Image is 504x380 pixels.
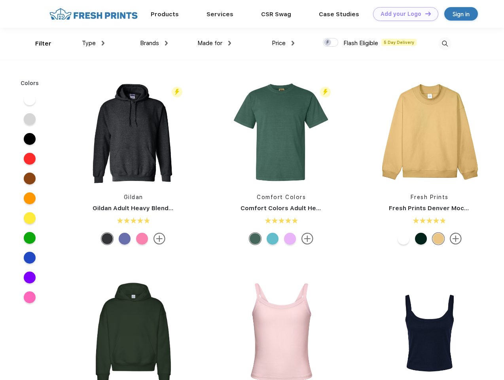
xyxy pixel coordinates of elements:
[197,40,222,47] span: Made for
[241,205,370,212] a: Comfort Colors Adult Heavyweight T-Shirt
[35,39,51,48] div: Filter
[381,11,421,17] div: Add your Logo
[267,233,279,245] div: Lagoon
[450,233,462,245] img: more.svg
[398,233,409,245] div: White
[101,233,113,245] div: Dark Heather
[432,233,444,245] div: Bahama Yellow
[153,233,165,245] img: more.svg
[82,40,96,47] span: Type
[15,79,45,87] div: Colors
[102,41,104,46] img: dropdown.png
[377,80,482,185] img: func=resize&h=266
[81,80,186,185] img: func=resize&h=266
[381,39,417,46] span: 5 Day Delivery
[301,233,313,245] img: more.svg
[415,233,427,245] div: Forest Green
[320,87,331,97] img: flash_active_toggle.svg
[411,194,449,200] a: Fresh Prints
[343,40,378,47] span: Flash Eligible
[272,40,286,47] span: Price
[151,11,179,18] a: Products
[124,194,143,200] a: Gildan
[257,194,306,200] a: Comfort Colors
[284,233,296,245] div: Neon Vilolet
[172,87,182,97] img: flash_active_toggle.svg
[119,233,131,245] div: Violet
[140,40,159,47] span: Brands
[228,41,231,46] img: dropdown.png
[438,37,451,50] img: desktop_search.svg
[292,41,294,46] img: dropdown.png
[47,7,140,21] img: fo%20logo%202.webp
[165,41,168,46] img: dropdown.png
[229,80,334,185] img: func=resize&h=266
[136,233,148,245] div: Azalea
[453,9,470,19] div: Sign in
[249,233,261,245] div: Light Green
[425,11,431,16] img: DT
[93,205,265,212] a: Gildan Adult Heavy Blend 8 Oz. 50/50 Hooded Sweatshirt
[444,7,478,21] a: Sign in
